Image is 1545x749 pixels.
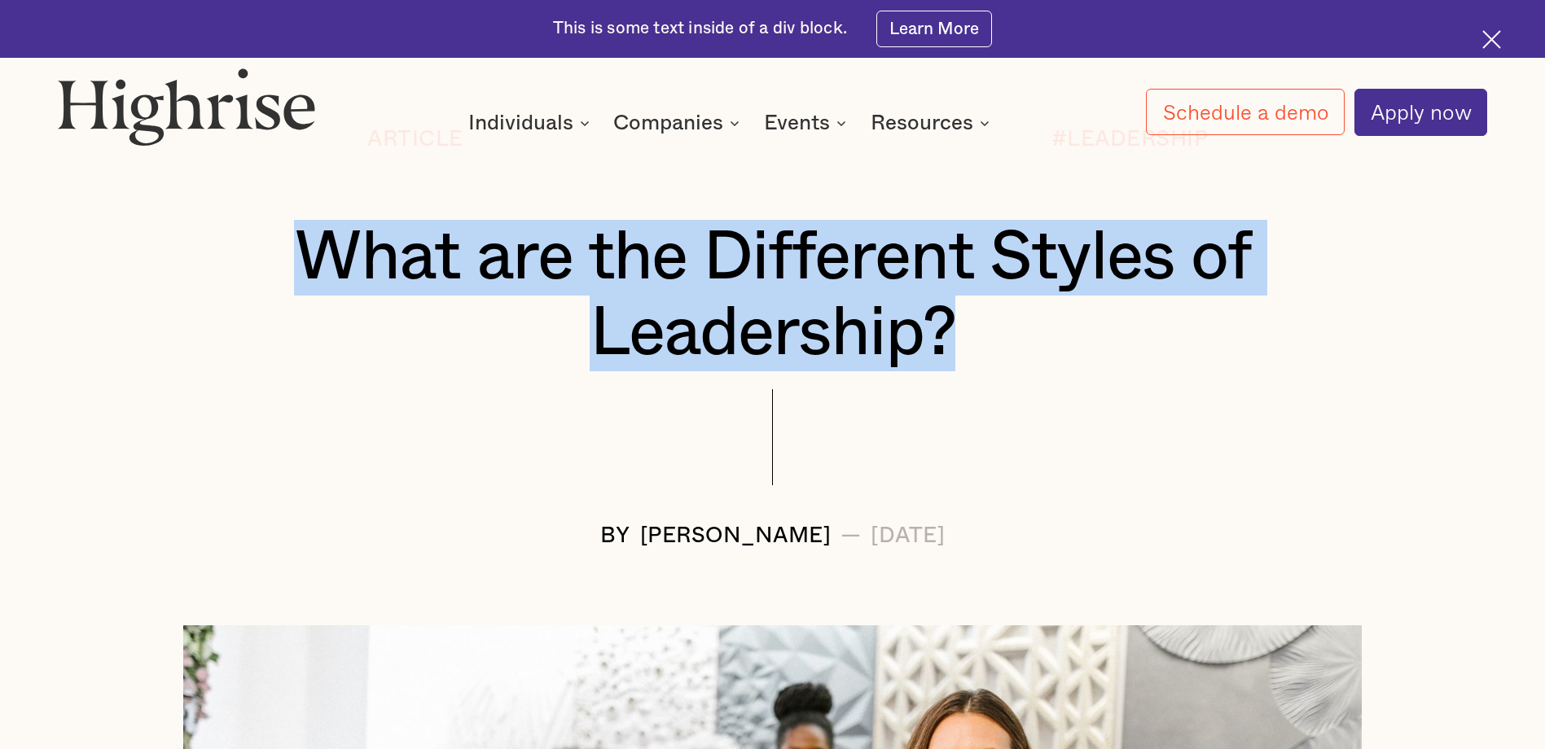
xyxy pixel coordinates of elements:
img: Cross icon [1482,30,1501,49]
div: This is some text inside of a div block. [553,17,847,40]
div: Companies [613,113,723,133]
div: Resources [871,113,994,133]
div: BY [600,524,630,548]
a: Apply now [1354,89,1487,136]
h1: What are the Different Styles of Leadership? [117,220,1428,371]
div: Resources [871,113,973,133]
div: Events [764,113,830,133]
a: Schedule a demo [1146,89,1344,135]
a: Learn More [876,11,993,47]
div: Events [764,113,851,133]
div: [PERSON_NAME] [640,524,832,548]
div: Individuals [468,113,595,133]
div: — [841,524,862,548]
div: [DATE] [871,524,945,548]
img: Highrise logo [58,68,316,146]
div: Companies [613,113,744,133]
div: Individuals [468,113,573,133]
